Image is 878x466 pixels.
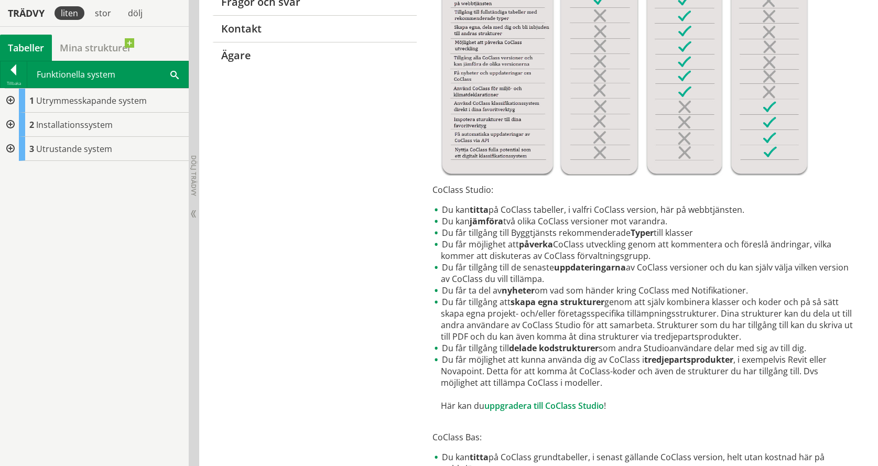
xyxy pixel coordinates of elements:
strong: delade kodstrukturer [509,342,599,354]
p: CoClass Studio: [432,184,857,196]
span: Utrymmesskapande system [36,95,147,106]
li: Du får tillgång till Byggtjänsts rekommenderade till klasser [432,227,857,239]
span: Sök i tabellen [170,69,179,80]
span: 1 [29,95,34,106]
strong: jämföra [470,215,503,227]
a: Ägare [212,42,416,69]
strong: titta [470,451,489,463]
li: Du får tillgång att genom att själv kombinera klasser och koder och på så sätt skapa egna projekt... [432,296,857,342]
div: dölj [122,6,149,20]
li: Du får möjlighet att CoClass utveckling genom att kommentera och föreslå ändringar, vilka kommer ... [432,239,857,262]
strong: Typer [631,227,654,239]
span: 2 [29,119,34,131]
div: Trädvy [2,7,50,19]
strong: skapa egna strukturer [511,296,604,308]
a: uppgradera till CoClass Studio [484,400,604,411]
p: CoClass Bas: [432,420,857,443]
li: Du får tillgång till de senaste av CoClass versioner och du kan själv välja vilken version av CoC... [432,262,857,285]
div: Tillbaka [1,79,27,88]
li: Du kan två olika CoClass versioner mot varandra. [432,215,857,227]
span: Dölj trädvy [189,155,198,196]
li: Du kan på CoClass tabeller, i valfri CoClass version, här på webbtjänsten. [432,204,857,215]
li: Du får ta del av om vad som händer kring CoClass med Notifikationer. [432,285,857,296]
strong: påverka [519,239,553,250]
span: 3 [29,143,34,155]
span: Utrustande system [36,143,112,155]
span: Installationssystem [36,119,113,131]
div: liten [55,6,84,20]
strong: tredjepartsprodukter [644,354,733,365]
li: Du får möjlighet att kunna använda dig av CoClass i , i exempelvis Revit eller Novapoint. Detta f... [432,354,857,411]
a: Kontakt [212,15,416,42]
div: Funktionella system [27,61,188,88]
strong: titta [470,204,489,215]
div: stor [89,6,117,20]
a: Mina strukturer [52,35,139,61]
strong: uppdateringarna [554,262,626,273]
li: Du får tillgång till som andra Studioanvändare delar med sig av till dig. [432,342,857,354]
strong: nyheter [502,285,535,296]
